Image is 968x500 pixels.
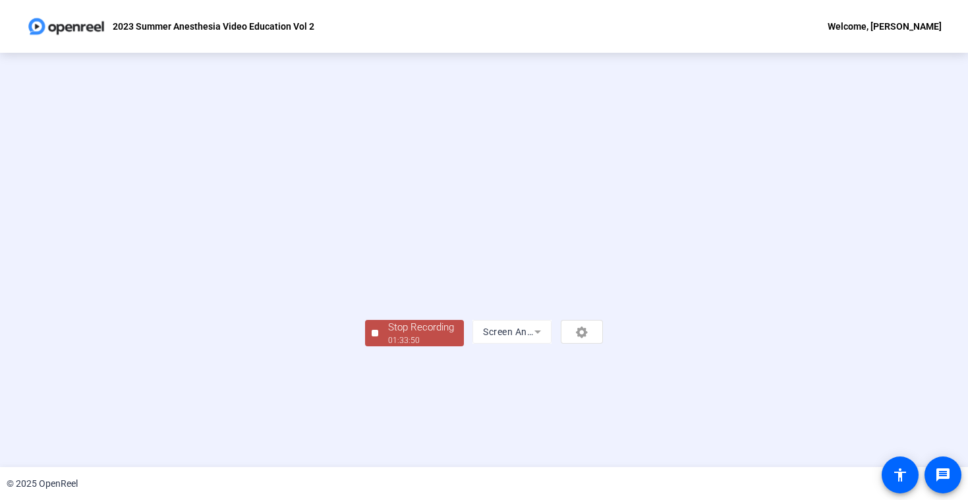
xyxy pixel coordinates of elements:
div: 01:33:50 [388,334,454,346]
div: © 2025 OpenReel [7,477,78,491]
div: Welcome, [PERSON_NAME] [828,18,942,34]
button: Stop Recording01:33:50 [365,320,464,347]
img: OpenReel logo [26,13,106,40]
p: 2023 Summer Anesthesia Video Education Vol 2 [113,18,314,34]
div: Stop Recording [388,320,454,335]
mat-icon: accessibility [892,467,908,483]
mat-icon: message [935,467,951,483]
